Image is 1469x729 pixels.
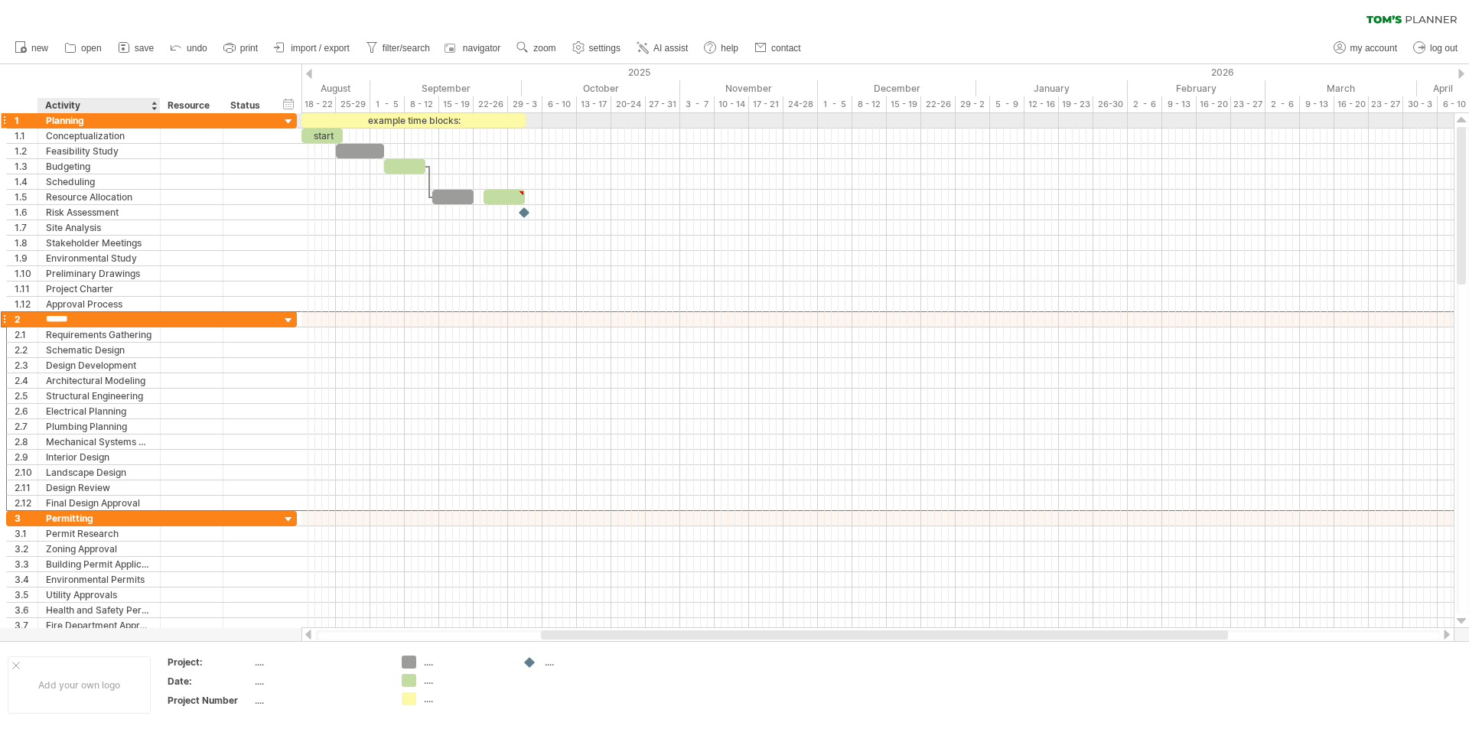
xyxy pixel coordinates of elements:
[46,297,152,311] div: Approval Process
[818,96,852,112] div: 1 - 5
[291,43,350,54] span: import / export
[46,327,152,342] div: Requirements Gathering
[545,656,628,669] div: ....
[370,96,405,112] div: 1 - 5
[15,450,37,464] div: 2.9
[589,43,620,54] span: settings
[255,656,383,669] div: ....
[168,675,252,688] div: Date:
[46,511,152,526] div: Permitting
[46,236,152,250] div: Stakeholder Meetings
[990,96,1024,112] div: 5 - 9
[15,297,37,311] div: 1.12
[81,43,102,54] span: open
[46,419,152,434] div: Plumbing Planning
[1197,96,1231,112] div: 16 - 20
[542,96,577,112] div: 6 - 10
[46,526,152,541] div: Permit Research
[336,96,370,112] div: 25-29
[474,96,508,112] div: 22-26
[240,43,258,54] span: print
[1409,38,1462,58] a: log out
[46,618,152,633] div: Fire Department Approval
[533,43,555,54] span: zoom
[15,282,37,296] div: 1.11
[220,38,262,58] a: print
[1300,96,1334,112] div: 9 - 13
[15,327,37,342] div: 2.1
[46,587,152,602] div: Utility Approvals
[680,80,818,96] div: November 2025
[1430,43,1458,54] span: log out
[46,450,152,464] div: Interior Design
[15,618,37,633] div: 3.7
[749,96,783,112] div: 17 - 21
[1128,80,1265,96] div: February 2026
[15,159,37,174] div: 1.3
[633,38,692,58] a: AI assist
[1059,96,1093,112] div: 19 - 23
[15,312,37,327] div: 2
[114,38,158,58] a: save
[15,266,37,281] div: 1.10
[31,43,48,54] span: new
[362,38,435,58] a: filter/search
[301,113,526,128] div: example time blocks:
[15,587,37,602] div: 3.5
[463,43,500,54] span: navigator
[1265,96,1300,112] div: 2 - 6
[46,434,152,449] div: Mechanical Systems Design
[46,129,152,143] div: Conceptualization
[301,129,343,143] div: start
[956,96,990,112] div: 29 - 2
[383,43,430,54] span: filter/search
[611,96,646,112] div: 20-24
[46,358,152,373] div: Design Development
[751,38,806,58] a: contact
[46,343,152,357] div: Schematic Design
[168,656,252,669] div: Project:
[46,144,152,158] div: Feasibility Study
[46,251,152,265] div: Environmental Study
[46,603,152,617] div: Health and Safety Permits
[15,419,37,434] div: 2.7
[15,480,37,495] div: 2.11
[1024,96,1059,112] div: 12 - 16
[1350,43,1397,54] span: my account
[15,542,37,556] div: 3.2
[700,38,743,58] a: help
[508,96,542,112] div: 29 - 3
[166,38,212,58] a: undo
[1403,96,1438,112] div: 30 - 3
[301,96,336,112] div: 18 - 22
[15,465,37,480] div: 2.10
[15,404,37,418] div: 2.6
[15,113,37,128] div: 1
[46,480,152,495] div: Design Review
[15,373,37,388] div: 2.4
[187,43,207,54] span: undo
[370,80,522,96] div: September 2025
[1093,96,1128,112] div: 26-30
[1162,96,1197,112] div: 9 - 13
[46,190,152,204] div: Resource Allocation
[1128,96,1162,112] div: 2 - 6
[8,656,151,714] div: Add your own logo
[1334,96,1369,112] div: 16 - 20
[818,80,976,96] div: December 2025
[522,80,680,96] div: October 2025
[15,144,37,158] div: 1.2
[921,96,956,112] div: 22-26
[46,496,152,510] div: Final Design Approval
[513,38,560,58] a: zoom
[45,98,151,113] div: Activity
[887,96,921,112] div: 15 - 19
[60,38,106,58] a: open
[405,96,439,112] div: 8 - 12
[46,465,152,480] div: Landscape Design
[15,251,37,265] div: 1.9
[15,389,37,403] div: 2.5
[715,96,749,112] div: 10 - 14
[46,205,152,220] div: Risk Assessment
[15,557,37,571] div: 3.3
